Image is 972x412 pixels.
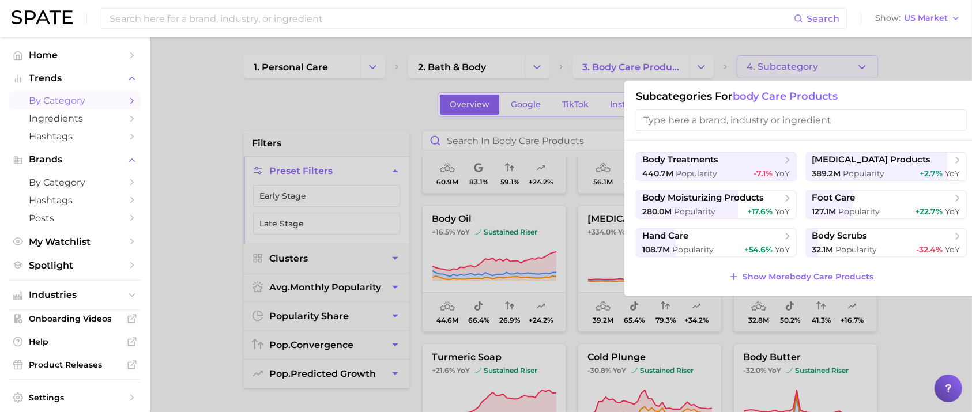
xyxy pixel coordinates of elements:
span: Popularity [672,244,714,255]
span: -7.1% [754,168,773,179]
button: hand care108.7m Popularity+54.6% YoY [636,228,797,257]
span: 127.1m [812,206,837,217]
span: Hashtags [29,195,121,206]
span: Show [875,15,901,21]
button: Show Morebody care products [726,269,876,285]
button: foot care127.1m Popularity+22.7% YoY [806,190,967,219]
span: +17.6% [747,206,773,217]
span: Posts [29,213,121,224]
span: Popularity [674,206,715,217]
span: 280.0m [642,206,672,217]
span: US Market [904,15,948,21]
span: 32.1m [812,244,834,255]
a: Home [9,46,141,64]
span: Popularity [676,168,717,179]
a: Hashtags [9,191,141,209]
span: YoY [945,244,960,255]
span: body scrubs [812,230,868,241]
span: YoY [775,206,790,217]
img: SPATE [12,10,73,24]
span: Hashtags [29,131,121,142]
span: YoY [775,168,790,179]
a: Product Releases [9,356,141,373]
input: Search here for a brand, industry, or ingredient [108,9,794,28]
button: body scrubs32.1m Popularity-32.4% YoY [806,228,967,257]
span: body moisturizing products [642,192,764,203]
span: Trends [29,73,121,84]
span: YoY [945,168,960,179]
a: Settings [9,389,141,406]
input: Type here a brand, industry or ingredient [636,109,967,131]
span: YoY [775,244,790,255]
span: Industries [29,290,121,300]
span: [MEDICAL_DATA] products [812,154,931,165]
span: by Category [29,177,121,188]
span: Onboarding Videos [29,313,121,324]
button: [MEDICAL_DATA] products389.2m Popularity+2.7% YoY [806,152,967,181]
span: +2.7% [920,168,943,179]
button: Brands [9,151,141,168]
h1: Subcategories for [636,90,967,103]
span: Search [807,13,839,24]
span: +22.7% [916,206,943,217]
button: ShowUS Market [872,11,963,26]
button: body treatments440.7m Popularity-7.1% YoY [636,152,797,181]
a: Help [9,333,141,350]
span: Home [29,50,121,61]
button: Trends [9,70,141,87]
span: body care products [733,90,838,103]
span: 389.2m [812,168,841,179]
button: Industries [9,286,141,304]
button: body moisturizing products280.0m Popularity+17.6% YoY [636,190,797,219]
a: Hashtags [9,127,141,145]
span: +54.6% [744,244,773,255]
a: My Watchlist [9,233,141,251]
a: by Category [9,92,141,109]
a: Onboarding Videos [9,310,141,327]
span: hand care [642,230,688,241]
span: Popularity [843,168,885,179]
span: 108.7m [642,244,670,255]
a: Ingredients [9,109,141,127]
span: by Category [29,95,121,106]
span: Product Releases [29,360,121,370]
span: My Watchlist [29,236,121,247]
span: Settings [29,392,121,403]
a: by Category [9,173,141,191]
span: Ingredients [29,113,121,124]
span: Brands [29,154,121,165]
span: Show More body care products [743,272,873,282]
span: foot care [812,192,856,203]
span: 440.7m [642,168,673,179]
span: body treatments [642,154,718,165]
span: Spotlight [29,260,121,271]
a: Posts [9,209,141,227]
span: Popularity [839,206,880,217]
span: Help [29,337,121,347]
span: -32.4% [917,244,943,255]
span: YoY [945,206,960,217]
a: Spotlight [9,256,141,274]
span: Popularity [836,244,877,255]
